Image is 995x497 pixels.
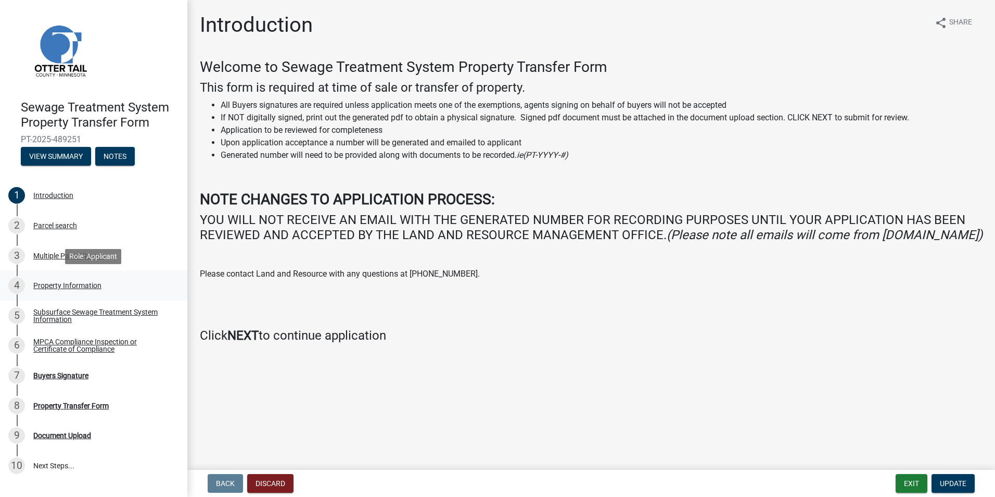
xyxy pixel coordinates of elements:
div: 1 [8,187,25,204]
i: share [935,17,947,29]
div: 5 [8,307,25,324]
h4: Sewage Treatment System Property Transfer Form [21,100,179,130]
li: Generated number will need to be provided along with documents to be recorded. [221,149,983,161]
span: PT-2025-489251 [21,134,167,144]
h4: YOU WILL NOT RECEIVE AN EMAIL WITH THE GENERATED NUMBER FOR RECORDING PURPOSES UNTIL YOUR APPLICA... [200,213,983,243]
div: Introduction [33,192,73,199]
wm-modal-confirm: Notes [95,153,135,161]
div: 8 [8,397,25,414]
strong: NEXT [227,328,259,343]
i: (Please note all emails will come from [DOMAIN_NAME]) [667,228,983,242]
div: Property Transfer Form [33,402,109,409]
div: Multiple Parcel Search [33,252,105,259]
span: Update [940,479,966,488]
strong: NOTE CHANGES TO APPLICATION PROCESS: [200,191,495,208]
div: 9 [8,427,25,444]
img: Otter Tail County, Minnesota [21,11,99,89]
div: 4 [8,277,25,294]
li: Upon application acceptance a number will be generated and emailed to applicant [221,136,983,149]
div: Subsurface Sewage Treatment System Information [33,308,171,323]
div: 6 [8,337,25,354]
div: Parcel search [33,222,77,229]
p: Please contact Land and Resource with any questions at [PHONE_NUMBER]. [200,268,983,280]
i: ie(PT-YYYY-#) [517,150,568,160]
div: Document Upload [33,432,91,439]
div: MPCA Compliance Inspection or Certificate of Compliance [33,338,171,353]
span: Back [216,479,235,488]
button: View Summary [21,147,91,166]
button: Notes [95,147,135,166]
span: Share [949,17,972,29]
div: 7 [8,367,25,384]
button: shareShare [926,13,980,33]
li: All Buyers signatures are required unless application meets one of the exemptions, agents signing... [221,99,983,111]
button: Update [932,474,975,493]
h1: Introduction [200,13,313,38]
button: Exit [896,474,927,493]
h3: Welcome to Sewage Treatment System Property Transfer Form [200,58,983,76]
div: 2 [8,217,25,234]
button: Discard [247,474,294,493]
li: Application to be reviewed for completeness [221,124,983,136]
li: If NOT digitally signed, print out the generated pdf to obtain a physical signature. Signed pdf d... [221,111,983,124]
h4: Click to continue application [200,328,983,343]
div: Role: Applicant [65,249,121,264]
div: 3 [8,247,25,264]
div: Buyers Signature [33,372,88,379]
wm-modal-confirm: Summary [21,153,91,161]
div: 10 [8,457,25,474]
div: Property Information [33,282,101,289]
button: Back [208,474,243,493]
h4: This form is required at time of sale or transfer of property. [200,80,983,95]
